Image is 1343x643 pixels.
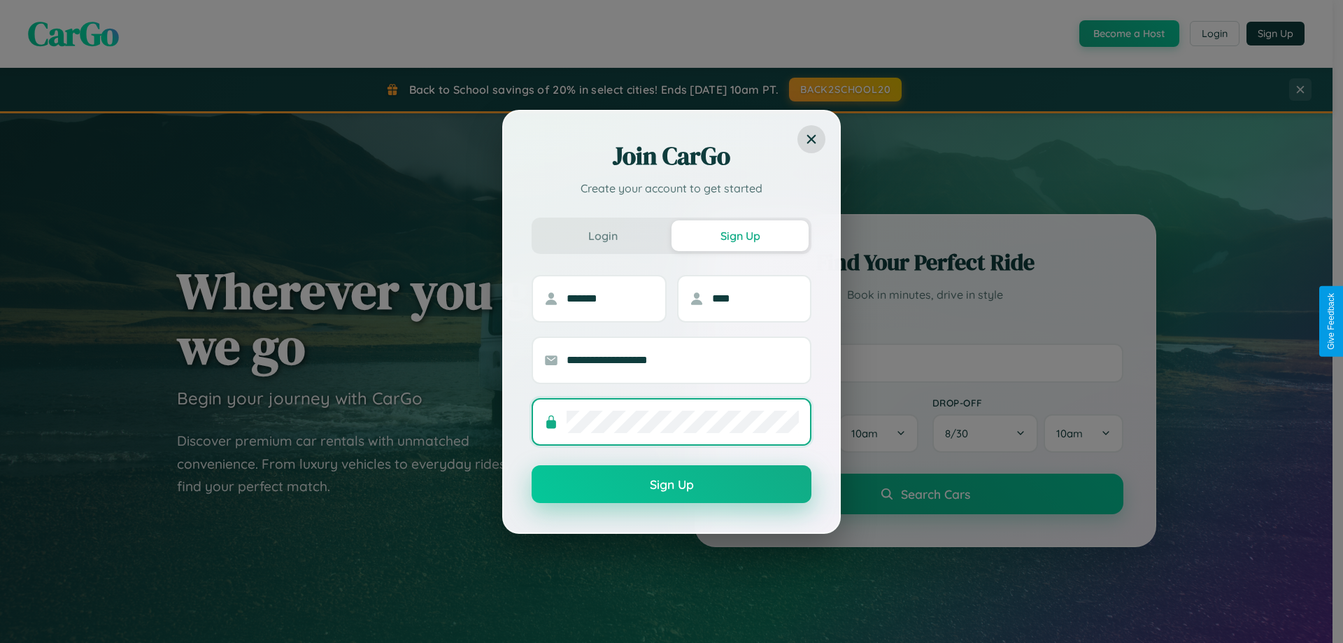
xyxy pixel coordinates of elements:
[534,220,671,251] button: Login
[532,465,811,503] button: Sign Up
[532,180,811,197] p: Create your account to get started
[1326,293,1336,350] div: Give Feedback
[671,220,809,251] button: Sign Up
[532,139,811,173] h2: Join CarGo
